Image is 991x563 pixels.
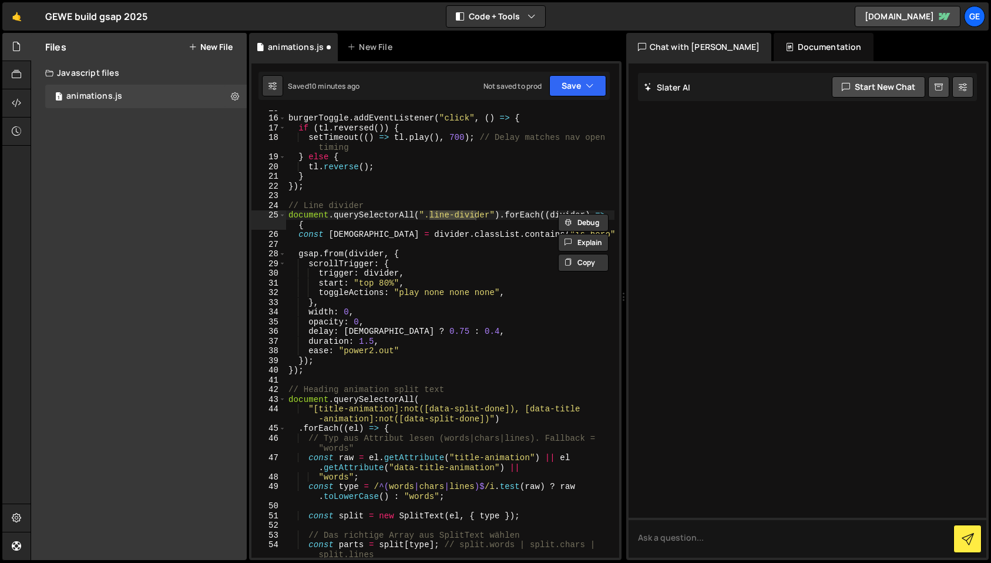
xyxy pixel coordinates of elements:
img: tab_keywords_by_traffic_grey.svg [115,74,124,83]
div: 17 [251,123,286,133]
button: Copy [558,254,609,272]
div: 52 [251,521,286,531]
img: website_grey.svg [19,31,28,40]
div: 40 [251,366,286,376]
img: tab_domain_overview_orange.svg [48,74,57,83]
button: Debug [558,214,609,232]
h2: Files [45,41,66,53]
div: 28 [251,249,286,259]
div: 24 [251,201,286,211]
div: 31 [251,279,286,289]
div: 43 [251,395,286,405]
div: Not saved to prod [483,81,542,91]
div: 19 [251,152,286,162]
div: Domain [61,75,86,83]
div: New File [347,41,397,53]
div: 47 [251,453,286,472]
div: 23 [251,191,286,201]
div: 38 [251,346,286,356]
div: Domain: [PERSON_NAME][DOMAIN_NAME] [31,31,194,40]
div: Javascript files [31,61,247,85]
div: animations.js [268,41,324,53]
div: 10 minutes ago [309,81,360,91]
img: logo_orange.svg [19,19,28,28]
div: v 4.0.25 [33,19,58,28]
div: 20 [251,162,286,172]
div: 26 [251,230,286,240]
div: GEWE build gsap 2025 [45,9,147,24]
div: 35 [251,317,286,327]
div: animations.js [66,91,122,102]
div: 22 [251,182,286,192]
div: 53 [251,531,286,541]
div: 45 [251,424,286,434]
div: 49 [251,482,286,501]
button: Code + Tools [446,6,545,27]
div: 25 [251,210,286,230]
div: 30 [251,269,286,279]
div: Chat with [PERSON_NAME] [626,33,772,61]
div: 51 [251,511,286,521]
div: 33 [251,298,286,308]
div: 27 [251,240,286,250]
div: 32 [251,288,286,298]
div: 46 [251,434,286,453]
a: [DOMAIN_NAME] [855,6,960,27]
div: 34 [251,307,286,317]
a: GE [964,6,985,27]
div: Documentation [774,33,873,61]
div: 21 [251,172,286,182]
div: 18 [251,133,286,152]
div: 42 [251,385,286,395]
button: New File [189,42,233,52]
a: 🤙 [2,2,31,31]
div: 36 [251,327,286,337]
div: Saved [288,81,360,91]
div: 16828/45989.js [45,85,247,108]
div: 54 [251,540,286,559]
div: Keywords nach Traffic [127,75,203,83]
div: 44 [251,404,286,424]
button: Save [549,75,606,96]
div: 16 [251,113,286,123]
button: Explain [558,234,609,252]
div: 41 [251,376,286,386]
button: Start new chat [832,76,925,98]
div: 50 [251,501,286,511]
h2: Slater AI [644,82,691,93]
div: 37 [251,337,286,347]
div: 39 [251,356,286,366]
div: 48 [251,472,286,482]
span: 1 [55,93,62,102]
div: 29 [251,259,286,269]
